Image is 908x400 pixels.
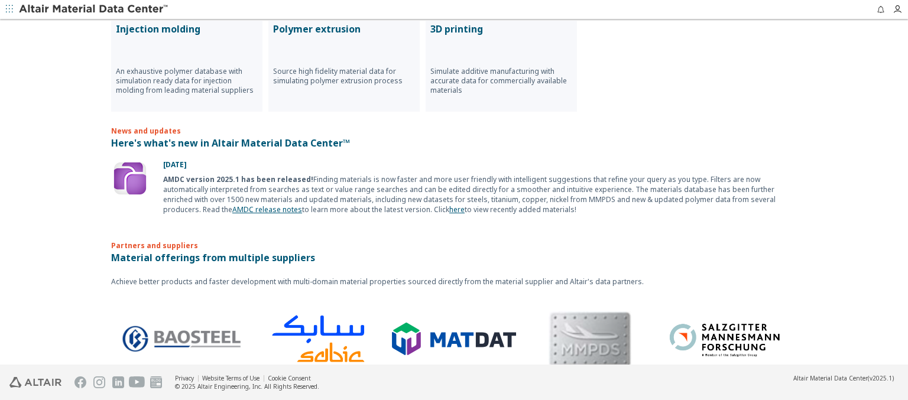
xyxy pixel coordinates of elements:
[9,377,61,388] img: Altair Engineering
[111,160,149,197] img: Update Icon Software
[111,126,797,136] p: News and updates
[430,67,572,95] p: Simulate additive manufacturing with accurate data for commercially available materials
[111,277,797,287] p: Achieve better products and faster development with multi-domain material properties sourced dire...
[793,374,868,382] span: Altair Material Data Center
[163,160,797,170] p: [DATE]
[163,174,313,184] b: AMDC version 2025.1 has been released!
[526,297,650,382] img: MMPDS Logo
[118,324,242,353] img: Logo - BaoSteel
[273,22,415,36] p: Polymer extrusion
[232,204,302,214] a: AMDC release notes
[268,374,311,382] a: Cookie Consent
[662,316,786,363] img: Logo - Salzgitter
[449,204,465,214] a: here
[793,374,894,382] div: (v2025.1)
[430,22,572,36] p: 3D printing
[175,382,319,391] div: © 2025 Altair Engineering, Inc. All Rights Reserved.
[19,4,170,15] img: Altair Material Data Center
[163,174,797,214] div: Finding materials is now faster and more user friendly with intelligent suggestions that refine y...
[116,67,258,95] p: An exhaustive polymer database with simulation ready data for injection molding from leading mate...
[390,323,514,355] img: Logo - MatDat
[273,67,415,86] p: Source high fidelity material data for simulating polymer extrusion process
[175,374,194,382] a: Privacy
[111,251,797,265] p: Material offerings from multiple suppliers
[202,374,260,382] a: Website Terms of Use
[111,222,797,251] p: Partners and suppliers
[116,22,258,36] p: Injection molding
[254,300,378,378] img: Logo - Sabic
[111,136,797,150] p: Here's what's new in Altair Material Data Center™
